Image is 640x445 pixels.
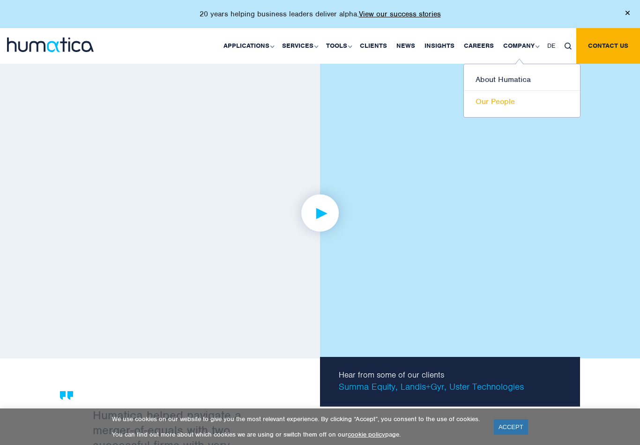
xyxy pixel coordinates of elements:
[464,91,580,112] a: Our People
[499,28,543,64] a: Company
[543,28,560,64] a: DE
[112,415,482,423] p: We use cookies on our website to give you the most relevant experience. By clicking “Accept”, you...
[420,28,459,64] a: Insights
[339,371,566,378] span: Hear from some of our clients
[359,9,441,19] a: View our success stories
[339,371,566,393] p: Summa Equity, Landis+Gyr, Uster Technologies
[547,42,555,50] span: DE
[284,177,357,249] img: play
[565,43,572,50] img: search_icon
[355,28,392,64] a: Clients
[7,37,94,52] img: logo
[112,430,482,438] p: You can find out more about which cookies we are using or switch them off on our page.
[277,28,321,64] a: Services
[459,28,499,64] a: Careers
[494,419,528,435] a: ACCEPT
[392,28,420,64] a: News
[348,430,385,438] a: cookie policy
[321,28,355,64] a: Tools
[464,69,580,91] a: About Humatica
[200,9,441,19] p: 20 years helping business leaders deliver alpha.
[219,28,277,64] a: Applications
[576,28,640,64] a: Contact us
